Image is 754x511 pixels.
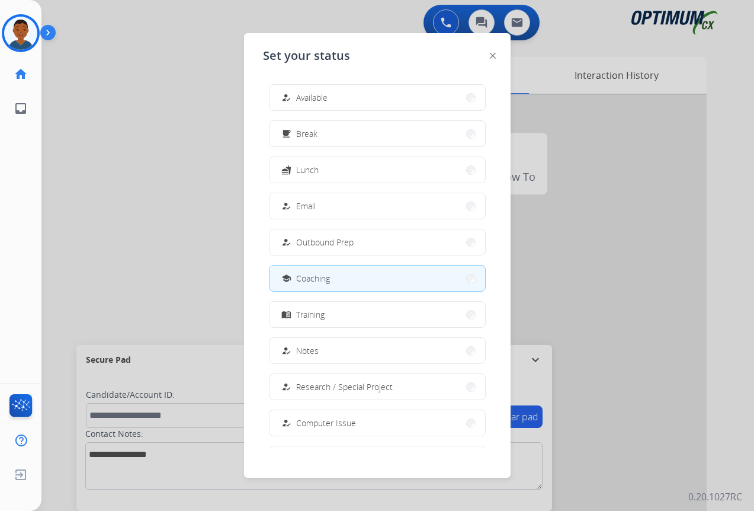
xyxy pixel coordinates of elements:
span: Break [296,127,317,140]
button: Outbound Prep [269,229,485,255]
span: Outbound Prep [296,236,354,248]
span: Notes [296,344,319,357]
img: avatar [4,17,37,50]
button: Internet Issue [269,446,485,472]
mat-icon: how_to_reg [281,382,291,392]
button: Available [269,85,485,110]
mat-icon: how_to_reg [281,237,291,247]
mat-icon: how_to_reg [281,201,291,211]
mat-icon: home [14,67,28,81]
img: close-button [490,53,496,59]
span: Training [296,308,325,321]
button: Training [269,302,485,327]
button: Break [269,121,485,146]
span: Computer Issue [296,417,356,429]
mat-icon: menu_book [281,309,291,320]
mat-icon: how_to_reg [281,346,291,356]
mat-icon: free_breakfast [281,129,291,139]
mat-icon: inbox [14,101,28,116]
mat-icon: school [281,273,291,283]
button: Computer Issue [269,410,485,436]
span: Available [296,91,328,104]
mat-icon: fastfood [281,165,291,175]
span: Set your status [263,47,350,64]
span: Email [296,200,316,212]
button: Lunch [269,157,485,183]
p: 0.20.1027RC [688,490,742,504]
span: Coaching [296,272,330,285]
mat-icon: how_to_reg [281,92,291,103]
span: Lunch [296,164,319,176]
button: Coaching [269,266,485,291]
button: Email [269,193,485,219]
mat-icon: how_to_reg [281,418,291,428]
button: Research / Special Project [269,374,485,400]
button: Notes [269,338,485,363]
span: Research / Special Project [296,381,393,393]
